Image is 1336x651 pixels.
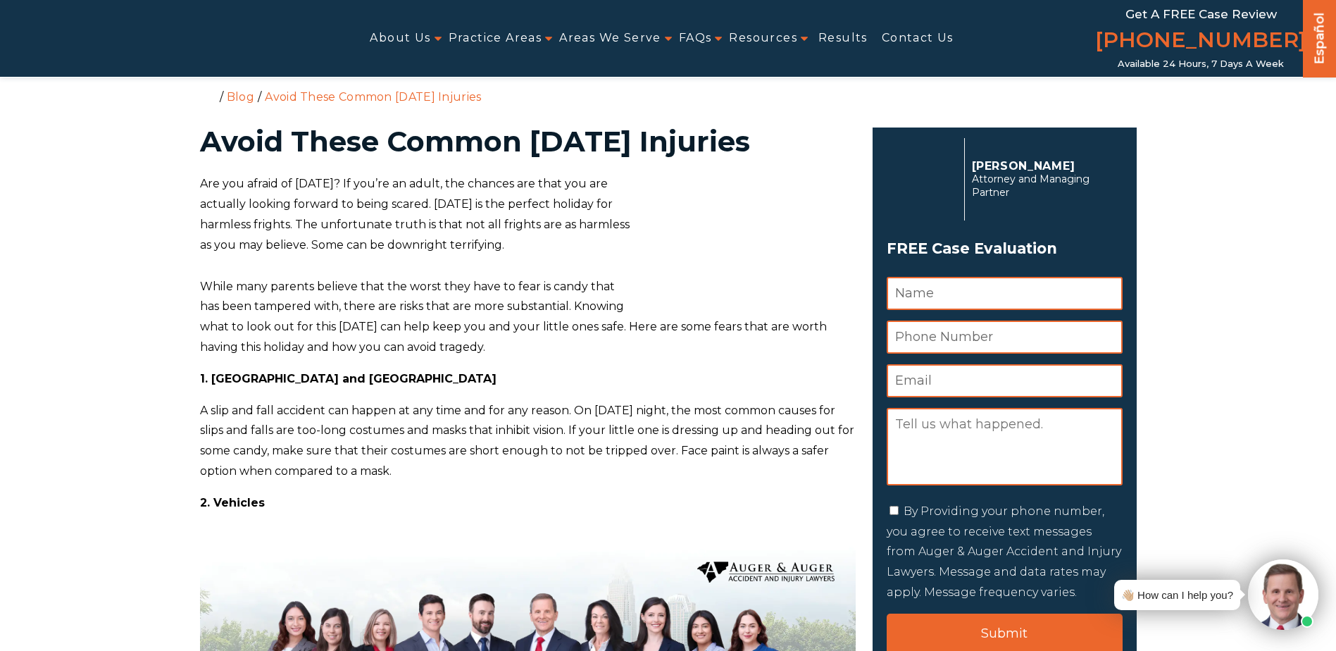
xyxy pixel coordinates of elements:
[261,90,485,104] li: Avoid These Common [DATE] Injuries
[227,90,254,104] a: Blog
[200,496,265,509] strong: 2. Vehicles
[887,321,1123,354] input: Phone Number
[887,364,1123,397] input: Email
[887,144,957,214] img: Herbert Auger
[204,89,216,102] a: Home
[1125,7,1277,21] span: Get a FREE Case Review
[679,23,712,54] a: FAQs
[882,23,954,54] a: Contact Us
[1121,585,1233,604] div: 👋🏼 How can I help you?
[729,23,797,54] a: Resources
[370,23,430,54] a: About Us
[1118,58,1284,70] span: Available 24 Hours, 7 Days a Week
[887,235,1123,262] span: FREE Case Evaluation
[200,372,497,385] strong: 1. [GEOGRAPHIC_DATA] and [GEOGRAPHIC_DATA]
[559,23,661,54] a: Areas We Serve
[200,174,856,255] p: Are you afraid of [DATE]? If you’re an adult, the chances are that you are actually looking forwa...
[972,173,1115,199] span: Attorney and Managing Partner
[887,277,1123,310] input: Name
[972,159,1115,173] p: [PERSON_NAME]
[1095,25,1306,58] a: [PHONE_NUMBER]
[887,504,1121,599] label: By Providing your phone number, you agree to receive text messages from Auger & Auger Accident an...
[8,22,228,56] img: Auger & Auger Accident and Injury Lawyers Logo
[1248,559,1318,630] img: Intaker widget Avatar
[449,23,542,54] a: Practice Areas
[644,174,856,305] img: kids dressed up for halloween
[200,277,856,358] p: While many parents believe that the worst they have to fear is candy that has been tampered with,...
[200,128,856,156] h1: Avoid These Common [DATE] Injuries
[200,401,856,482] p: A slip and fall accident can happen at any time and for any reason. On [DATE] night, the most com...
[818,23,868,54] a: Results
